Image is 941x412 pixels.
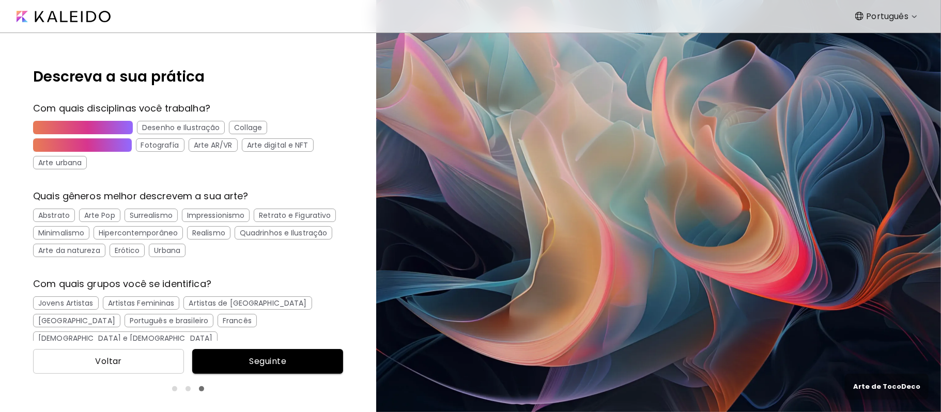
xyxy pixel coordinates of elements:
h6: Quais gêneros melhor descrevem a sua arte? [33,190,343,202]
button: Voltar [33,349,184,374]
span: Voltar [41,355,176,368]
h5: Descreva a sua prática [33,66,343,88]
h6: Com quais grupos você se identifica? [33,278,343,290]
h6: Com quais disciplinas você trabalha? [33,102,343,115]
img: Kaleido [17,11,111,22]
div: Português [858,8,921,25]
button: Seguinte [192,349,343,374]
span: Seguinte [200,355,335,368]
img: Language [855,12,863,20]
